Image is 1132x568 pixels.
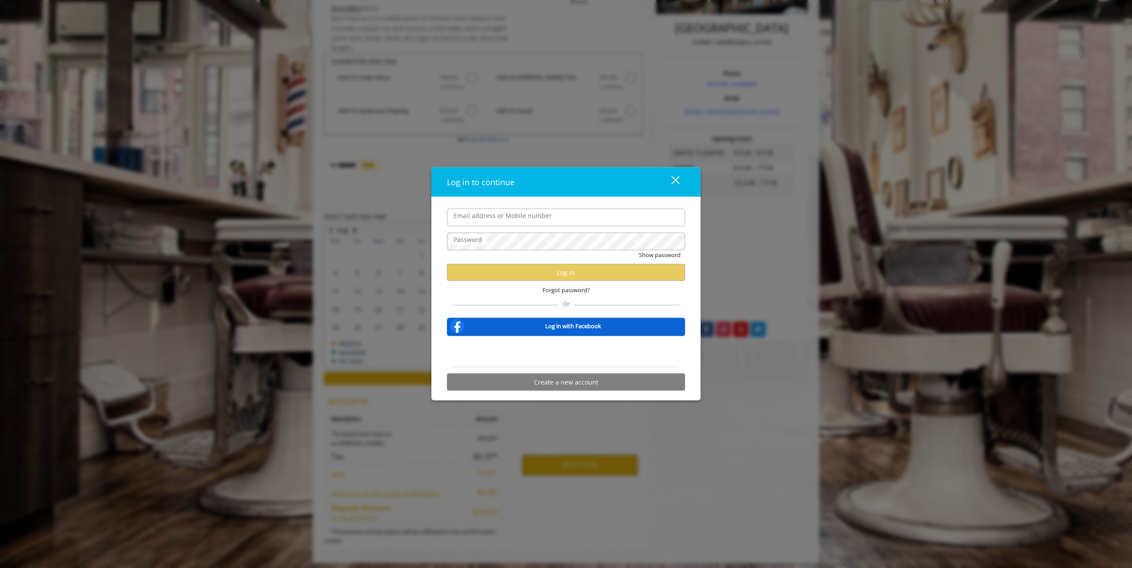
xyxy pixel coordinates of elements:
button: Log in [447,264,685,281]
label: Email address or Mobile number [449,211,556,220]
iframe: Sign in with Google Button [517,342,615,361]
span: Or [558,300,574,308]
img: facebook-logo [448,317,466,335]
button: Show password [639,250,681,259]
button: close dialog [655,173,685,191]
label: Password [449,234,486,244]
button: Create a new account [447,373,685,391]
input: Password [447,232,685,250]
span: Log in to continue [447,176,514,187]
div: close dialog [661,175,679,188]
input: Email address or Mobile number [447,208,685,226]
b: Log in with Facebook [545,321,601,330]
span: Forgot password? [542,286,590,295]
